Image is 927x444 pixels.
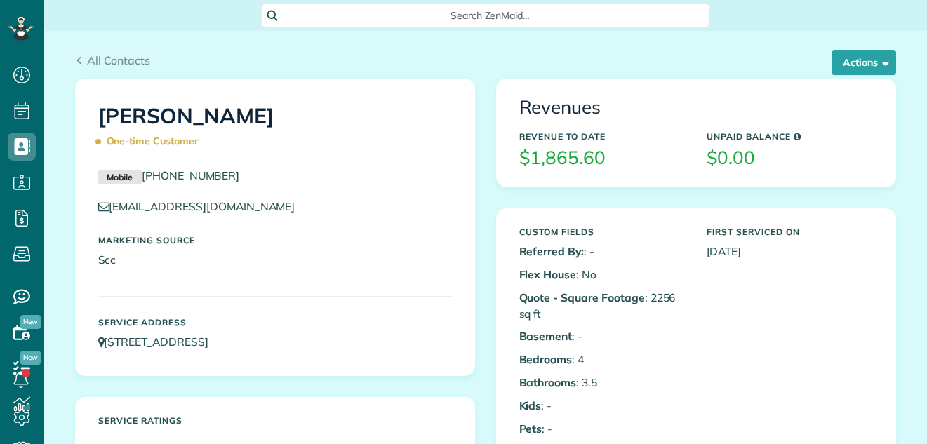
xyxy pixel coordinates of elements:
[707,148,873,168] h3: $0.00
[707,243,873,260] p: [DATE]
[519,290,645,304] b: Quote - Square Footage
[519,243,686,260] p: : -
[519,267,686,283] p: : No
[87,53,150,67] span: All Contacts
[832,50,896,75] button: Actions
[707,227,873,236] h5: First Serviced On
[98,129,205,154] span: One-time Customer
[98,318,452,327] h5: Service Address
[519,375,577,389] b: Bathrooms
[519,398,686,414] p: : -
[20,315,41,329] span: New
[98,170,142,185] small: Mobile
[519,132,686,141] h5: Revenue to Date
[75,52,151,69] a: All Contacts
[98,335,222,349] a: [STREET_ADDRESS]
[519,422,542,436] b: Pets
[519,97,873,118] h3: Revenues
[707,132,873,141] h5: Unpaid Balance
[519,244,585,258] b: Referred By:
[519,398,542,412] b: Kids
[519,290,686,322] p: : 2256 sq ft
[519,329,573,343] b: Basement
[519,148,686,168] h3: $1,865.60
[98,105,452,154] h1: [PERSON_NAME]
[519,267,577,281] b: Flex House
[519,421,686,437] p: : -
[98,168,240,182] a: Mobile[PHONE_NUMBER]
[519,352,573,366] b: Bedrooms
[20,351,41,365] span: New
[519,375,686,391] p: : 3.5
[98,236,452,245] h5: Marketing Source
[98,252,452,268] p: Scc
[519,351,686,368] p: : 4
[519,328,686,344] p: : -
[98,199,309,213] a: [EMAIL_ADDRESS][DOMAIN_NAME]
[98,416,452,425] h5: Service ratings
[519,227,686,236] h5: Custom Fields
